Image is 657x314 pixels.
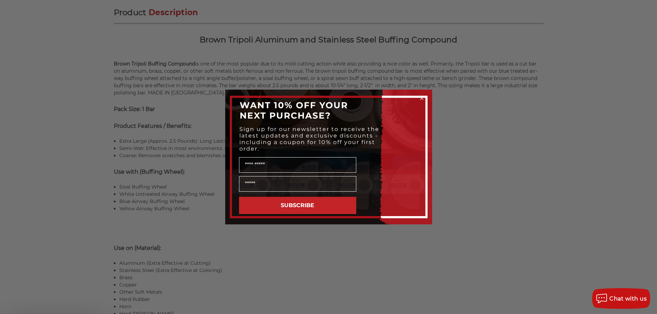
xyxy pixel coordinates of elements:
[239,176,356,192] input: Email
[418,95,425,102] button: Close dialog
[609,295,647,302] span: Chat with us
[240,100,348,121] span: WANT 10% OFF YOUR NEXT PURCHASE?
[239,126,379,152] span: Sign up for our newsletter to receive the latest updates and exclusive discounts - including a co...
[239,197,356,214] button: SUBSCRIBE
[592,288,650,309] button: Chat with us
